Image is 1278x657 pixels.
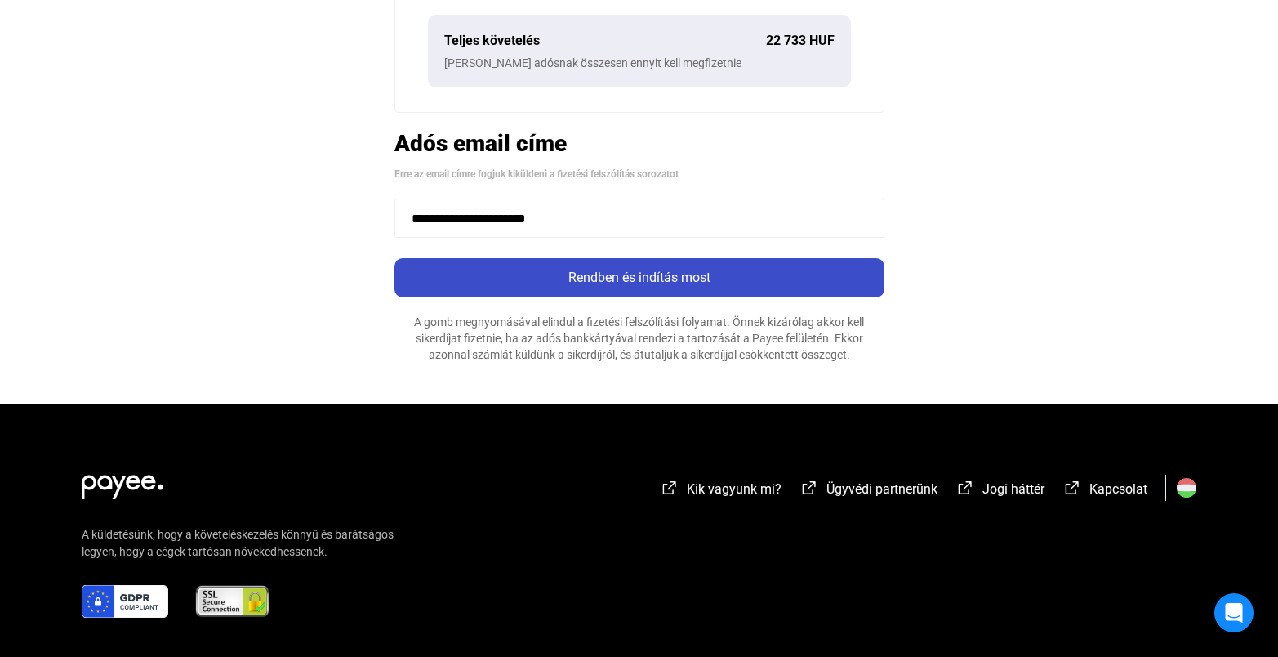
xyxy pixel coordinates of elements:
[444,55,835,71] div: [PERSON_NAME] adósnak összesen ennyit kell megfizetnie
[394,258,884,297] button: Rendben és indítás most
[394,314,884,363] div: A gomb megnyomásával elindul a fizetési felszólítási folyamat. Önnek kizárólag akkor kell sikerdí...
[687,481,781,497] span: Kik vagyunk mi?
[1214,593,1254,632] div: Open Intercom Messenger
[982,481,1044,497] span: Jogi háttér
[799,480,819,496] img: external-link-white
[955,484,1044,499] a: external-link-whiteJogi háttér
[660,484,781,499] a: external-link-whiteKik vagyunk mi?
[660,480,679,496] img: external-link-white
[399,268,879,288] div: Rendben és indítás most
[1089,481,1147,497] span: Kapcsolat
[766,31,835,51] div: 22 733 HUF
[82,585,168,618] img: gdpr
[1062,484,1147,499] a: external-link-whiteKapcsolat
[394,166,884,182] div: Erre az email címre fogjuk kiküldeni a fizetési felszólítás sorozatot
[394,129,884,158] h2: Adós email címe
[799,484,937,499] a: external-link-whiteÜgyvédi partnerünk
[82,466,163,499] img: white-payee-white-dot.svg
[444,31,766,51] div: Teljes követelés
[1062,480,1082,496] img: external-link-white
[955,480,975,496] img: external-link-white
[1177,478,1196,498] img: HU.svg
[194,585,270,618] img: ssl
[826,481,937,497] span: Ügyvédi partnerünk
